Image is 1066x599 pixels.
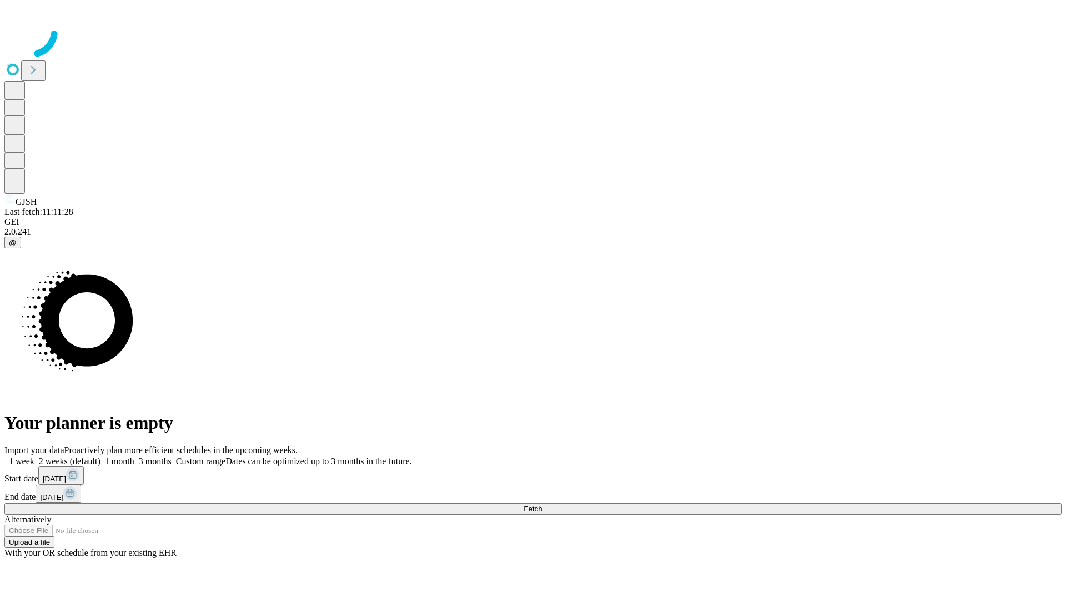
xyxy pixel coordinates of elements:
[4,207,73,216] span: Last fetch: 11:11:28
[40,493,63,501] span: [DATE]
[4,503,1062,515] button: Fetch
[39,456,100,466] span: 2 weeks (default)
[4,237,21,248] button: @
[4,515,51,524] span: Alternatively
[4,413,1062,433] h1: Your planner is empty
[4,466,1062,485] div: Start date
[36,485,81,503] button: [DATE]
[64,445,298,455] span: Proactively plan more efficient schedules in the upcoming weeks.
[9,456,34,466] span: 1 week
[4,445,64,455] span: Import your data
[38,466,84,485] button: [DATE]
[139,456,172,466] span: 3 months
[4,548,177,557] span: With your OR schedule from your existing EHR
[176,456,225,466] span: Custom range
[225,456,411,466] span: Dates can be optimized up to 3 months in the future.
[43,475,66,483] span: [DATE]
[9,238,17,247] span: @
[4,536,54,548] button: Upload a file
[105,456,134,466] span: 1 month
[4,217,1062,227] div: GEI
[524,505,542,513] span: Fetch
[4,485,1062,503] div: End date
[16,197,37,206] span: GJSH
[4,227,1062,237] div: 2.0.241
